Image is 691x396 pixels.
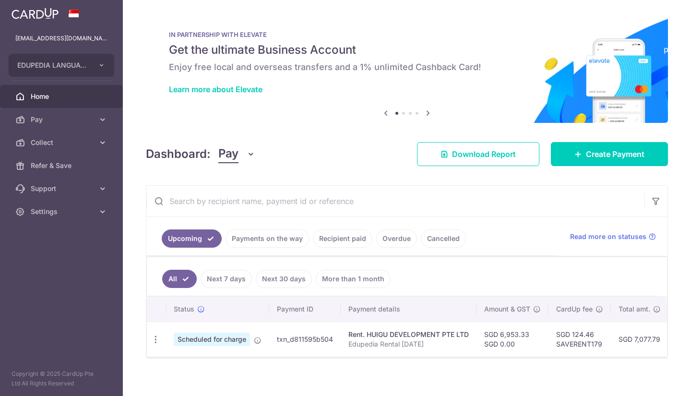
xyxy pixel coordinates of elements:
span: EDUPEDIA LANGUAGE AND TRAINING PTE. LTD. [17,60,88,70]
a: Next 30 days [256,270,312,288]
a: Read more on statuses [570,232,656,241]
a: Recipient paid [313,229,372,248]
a: Upcoming [162,229,222,248]
span: Read more on statuses [570,232,646,241]
p: IN PARTNERSHIP WITH ELEVATE [169,31,645,38]
a: Download Report [417,142,539,166]
td: SGD 7,077.79 [611,322,668,357]
input: Search by recipient name, payment id or reference [146,186,644,216]
th: Payment details [341,297,477,322]
a: Create Payment [551,142,668,166]
p: Edupedia Rental [DATE] [348,339,469,349]
span: Collect [31,138,94,147]
img: CardUp [12,8,59,19]
a: More than 1 month [316,270,391,288]
h4: Dashboard: [146,145,211,163]
h6: Enjoy free local and overseas transfers and a 1% unlimited Cashback Card! [169,61,645,73]
a: All [162,270,197,288]
td: txn_d811595b504 [269,322,341,357]
span: Create Payment [586,148,644,160]
span: Total amt. [619,304,650,314]
span: Download Report [452,148,516,160]
a: Next 7 days [201,270,252,288]
td: SGD 124.46 SAVERENT179 [548,322,611,357]
a: Learn more about Elevate [169,84,262,94]
td: SGD 6,953.33 SGD 0.00 [477,322,548,357]
span: Scheduled for charge [174,333,250,346]
a: Overdue [376,229,417,248]
h5: Get the ultimate Business Account [169,42,645,58]
div: Rent. HUIGU DEVELOPMENT PTE LTD [348,330,469,339]
a: Cancelled [421,229,466,248]
img: Renovation banner [146,15,668,123]
p: [EMAIL_ADDRESS][DOMAIN_NAME] [15,34,107,43]
a: Payments on the way [226,229,309,248]
span: Refer & Save [31,161,94,170]
span: Pay [218,145,238,163]
button: EDUPEDIA LANGUAGE AND TRAINING PTE. LTD. [9,54,114,77]
span: Status [174,304,194,314]
span: Settings [31,207,94,216]
span: Pay [31,115,94,124]
span: CardUp fee [556,304,593,314]
span: Amount & GST [484,304,530,314]
span: Support [31,184,94,193]
span: Home [31,92,94,101]
th: Payment ID [269,297,341,322]
button: Pay [218,145,255,163]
